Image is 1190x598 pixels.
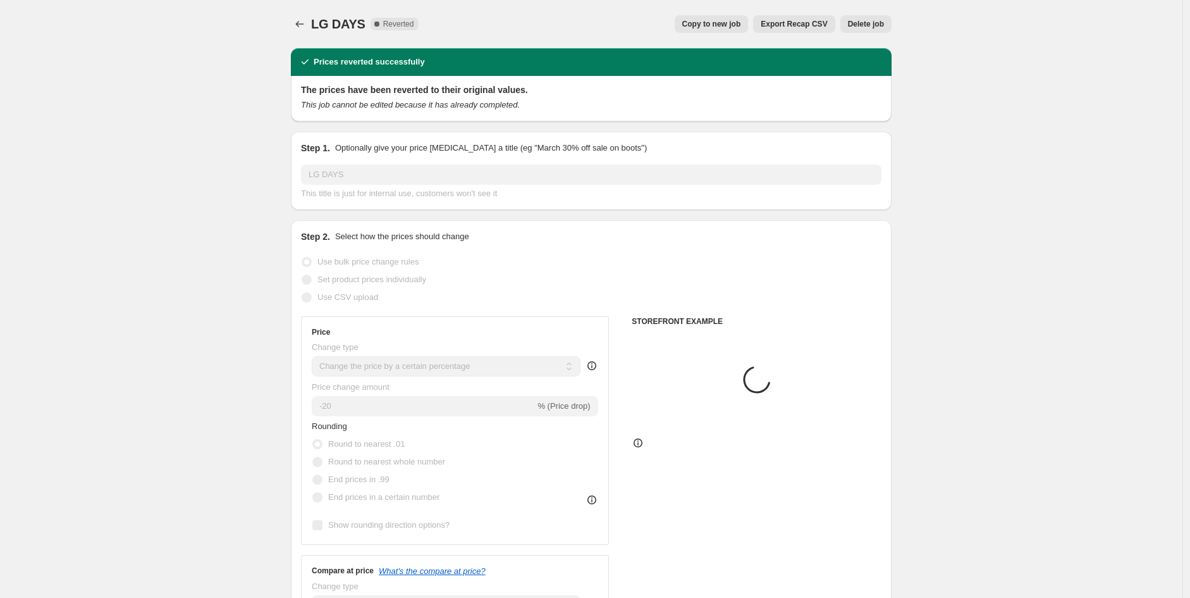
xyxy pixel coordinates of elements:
span: Change type [312,582,359,591]
span: End prices in a certain number [328,492,439,502]
i: This job cannot be edited because it has already completed. [301,100,520,109]
h3: Price [312,327,330,337]
input: 30% off holiday sale [301,165,881,185]
span: Change type [312,342,359,352]
h2: Step 1. [301,142,330,154]
p: Select how the prices should change [335,230,469,243]
span: Delete job [848,19,884,29]
span: This title is just for internal use, customers won't see it [301,189,497,198]
button: Copy to new job [675,15,749,33]
h6: STOREFRONT EXAMPLE [632,316,881,327]
h3: Compare at price [312,566,374,576]
span: Export Recap CSV [761,19,827,29]
span: Round to nearest whole number [328,457,445,466]
span: Show rounding direction options? [328,520,450,530]
span: Use CSV upload [317,292,378,302]
span: LG DAYS [311,17,365,31]
button: Price change jobs [291,15,309,33]
input: -15 [312,396,535,416]
span: Price change amount [312,382,390,392]
div: help [586,359,598,372]
h2: The prices have been reverted to their original values. [301,84,881,96]
h2: Prices reverted successfully [314,56,425,68]
span: Reverted [383,19,414,29]
span: End prices in .99 [328,475,390,484]
button: Delete job [840,15,892,33]
button: What's the compare at price? [379,566,486,576]
p: Optionally give your price [MEDICAL_DATA] a title (eg "March 30% off sale on boots") [335,142,647,154]
span: Copy to new job [682,19,741,29]
span: Use bulk price change rules [317,257,419,266]
span: Set product prices individually [317,275,426,284]
button: Export Recap CSV [753,15,835,33]
span: Round to nearest .01 [328,439,405,449]
span: % (Price drop) [537,401,590,411]
h2: Step 2. [301,230,330,243]
span: Rounding [312,421,347,431]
